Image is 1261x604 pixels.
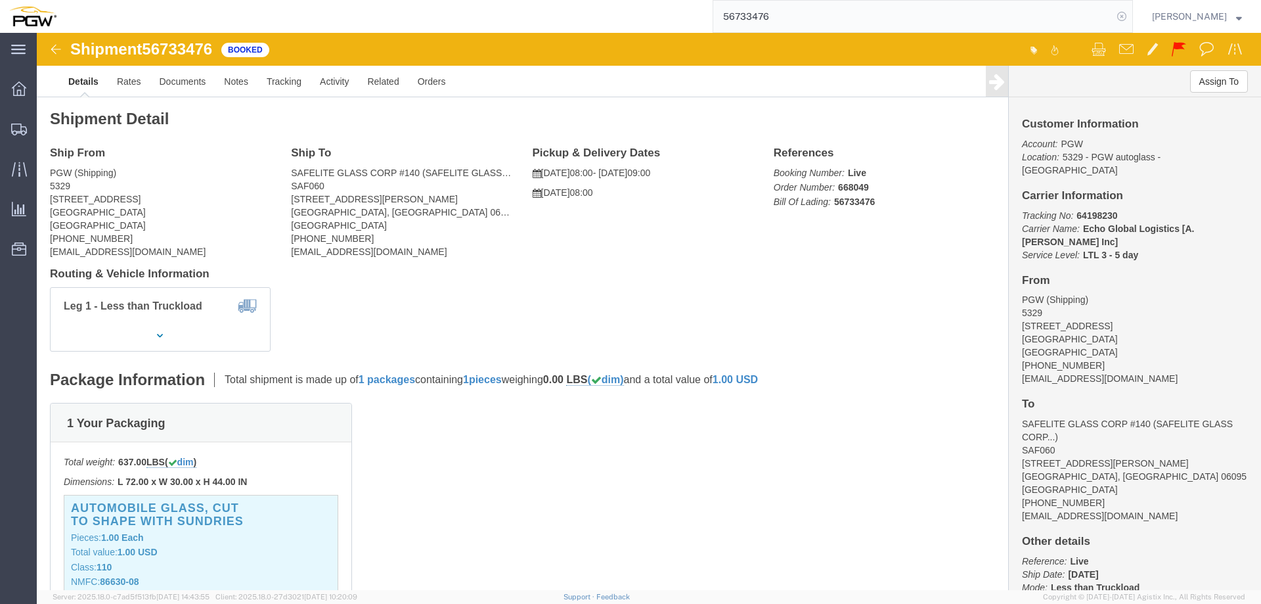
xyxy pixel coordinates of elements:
img: logo [9,7,56,26]
a: Support [564,593,596,601]
a: Feedback [596,593,630,601]
span: Server: 2025.18.0-c7ad5f513fb [53,593,210,601]
span: [DATE] 10:20:09 [304,593,357,601]
input: Search for shipment number, reference number [713,1,1113,32]
iframe: FS Legacy Container [37,33,1261,590]
span: Phillip Thornton [1152,9,1227,24]
span: [DATE] 14:43:55 [156,593,210,601]
span: Copyright © [DATE]-[DATE] Agistix Inc., All Rights Reserved [1043,592,1245,603]
button: [PERSON_NAME] [1151,9,1243,24]
span: Client: 2025.18.0-27d3021 [215,593,357,601]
